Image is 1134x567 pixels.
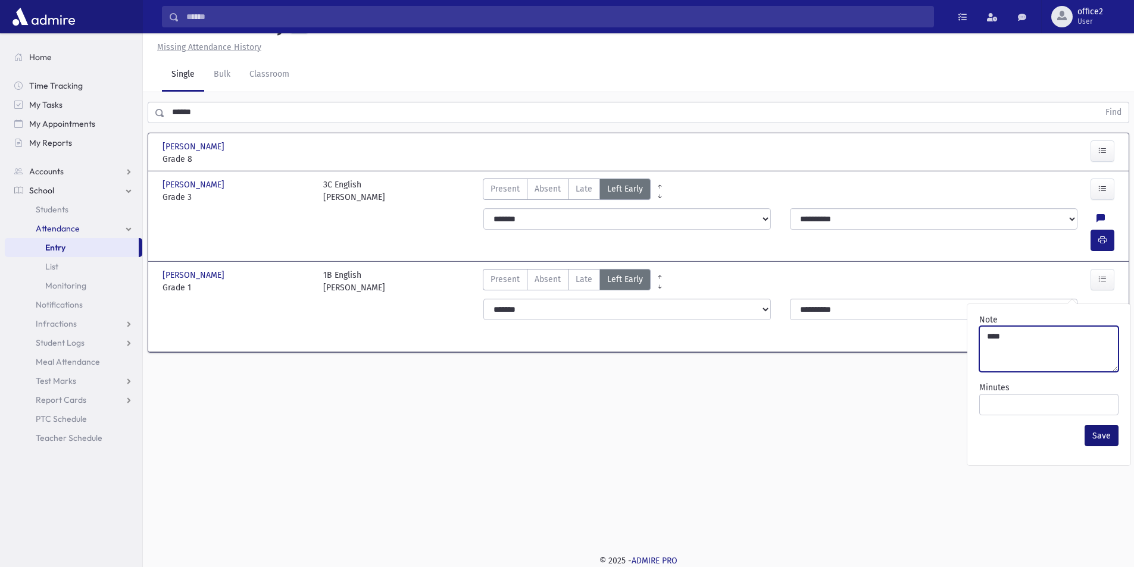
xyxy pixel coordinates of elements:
[29,118,95,129] span: My Appointments
[36,299,83,310] span: Notifications
[5,114,142,133] a: My Appointments
[29,80,83,91] span: Time Tracking
[163,178,227,191] span: [PERSON_NAME]
[5,276,142,295] a: Monitoring
[5,333,142,352] a: Student Logs
[157,42,261,52] u: Missing Attendance History
[36,413,87,424] span: PTC Schedule
[29,137,72,148] span: My Reports
[10,5,78,29] img: AdmirePro
[45,242,65,253] span: Entry
[5,390,142,409] a: Report Cards
[5,181,142,200] a: School
[36,375,76,386] span: Test Marks
[163,191,311,203] span: Grade 3
[179,6,933,27] input: Search
[323,178,385,203] div: 3C English [PERSON_NAME]
[5,428,142,447] a: Teacher Schedule
[204,58,240,92] a: Bulk
[483,178,651,203] div: AttTypes
[491,273,520,286] span: Present
[152,42,261,52] a: Missing Attendance History
[36,337,85,348] span: Student Logs
[5,219,142,238] a: Attendance
[29,99,63,110] span: My Tasks
[5,162,142,181] a: Accounts
[36,356,100,367] span: Meal Attendance
[240,58,299,92] a: Classroom
[1098,102,1129,123] button: Find
[36,394,86,405] span: Report Cards
[45,261,58,272] span: List
[162,555,1115,567] div: © 2025 -
[29,166,64,177] span: Accounts
[5,48,142,67] a: Home
[491,183,520,195] span: Present
[163,153,311,165] span: Grade 8
[45,280,86,291] span: Monitoring
[29,185,54,196] span: School
[5,257,142,276] a: List
[5,200,142,219] a: Students
[576,273,592,286] span: Late
[979,314,998,326] label: Note
[607,183,643,195] span: Left Early
[1077,17,1103,26] span: User
[162,58,204,92] a: Single
[5,371,142,390] a: Test Marks
[5,409,142,428] a: PTC Schedule
[5,295,142,314] a: Notifications
[1085,425,1119,446] button: Save
[29,52,52,62] span: Home
[5,76,142,95] a: Time Tracking
[163,281,311,294] span: Grade 1
[163,140,227,153] span: [PERSON_NAME]
[576,183,592,195] span: Late
[36,318,77,329] span: Infractions
[5,133,142,152] a: My Reports
[36,223,80,234] span: Attendance
[323,269,385,294] div: 1B English [PERSON_NAME]
[163,269,227,281] span: [PERSON_NAME]
[979,381,1010,394] label: Minutes
[607,273,643,286] span: Left Early
[1077,7,1103,17] span: office2
[5,95,142,114] a: My Tasks
[5,352,142,371] a: Meal Attendance
[535,183,561,195] span: Absent
[5,238,139,257] a: Entry
[483,269,651,294] div: AttTypes
[36,204,68,215] span: Students
[535,273,561,286] span: Absent
[36,433,102,443] span: Teacher Schedule
[5,314,142,333] a: Infractions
